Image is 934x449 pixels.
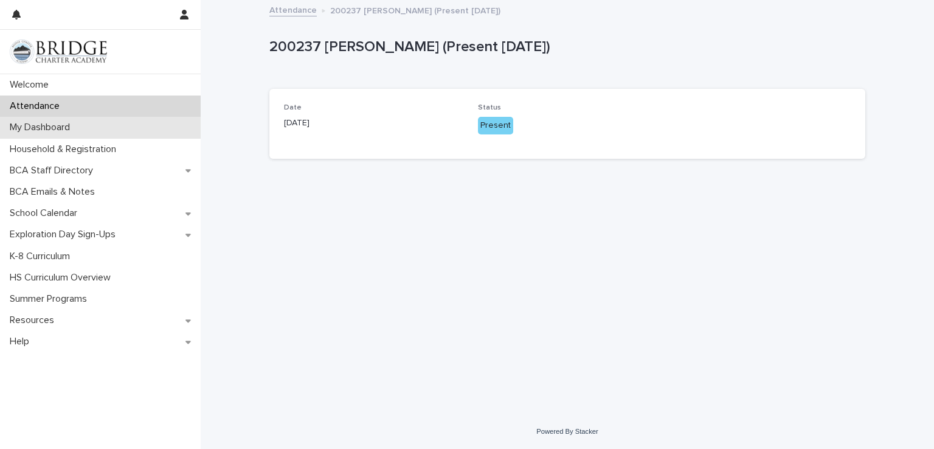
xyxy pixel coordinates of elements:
[478,117,513,134] div: Present
[5,100,69,112] p: Attendance
[5,122,80,133] p: My Dashboard
[330,3,500,16] p: 200237 [PERSON_NAME] (Present [DATE])
[284,117,463,130] p: [DATE]
[5,79,58,91] p: Welcome
[5,272,120,284] p: HS Curriculum Overview
[5,251,80,262] p: K-8 Curriculum
[5,229,125,240] p: Exploration Day Sign-Ups
[5,144,126,155] p: Household & Registration
[5,186,105,198] p: BCA Emails & Notes
[478,104,501,111] span: Status
[269,2,317,16] a: Attendance
[5,293,97,305] p: Summer Programs
[10,40,107,64] img: V1C1m3IdTEidaUdm9Hs0
[5,315,64,326] p: Resources
[5,165,103,176] p: BCA Staff Directory
[5,207,87,219] p: School Calendar
[5,336,39,347] p: Help
[284,104,302,111] span: Date
[536,428,598,435] a: Powered By Stacker
[269,38,860,56] p: 200237 [PERSON_NAME] (Present [DATE])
